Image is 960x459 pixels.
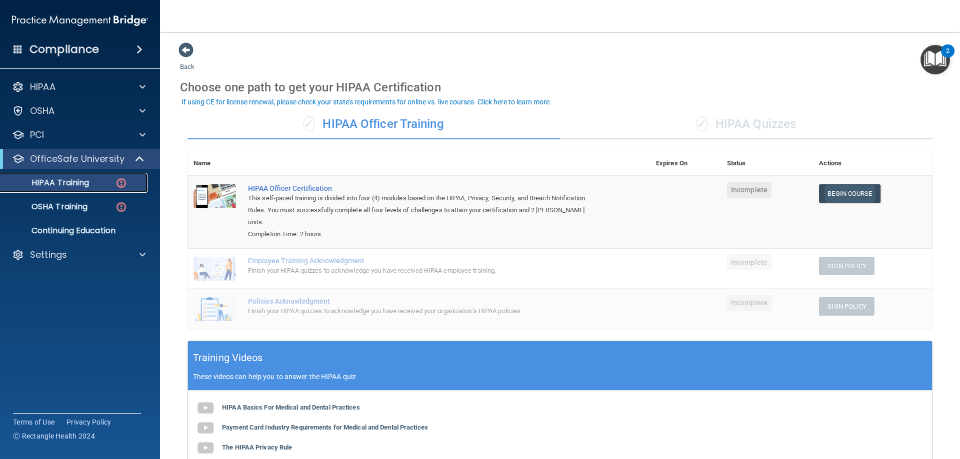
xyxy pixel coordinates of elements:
[30,153,124,165] p: OfficeSafe University
[819,257,874,275] button: Sign Policy
[12,81,145,93] a: HIPAA
[222,404,360,411] b: HIPAA Basics For Medical and Dental Practices
[30,105,55,117] p: OSHA
[813,151,932,176] th: Actions
[696,116,707,131] span: ✓
[187,151,242,176] th: Name
[180,73,940,102] div: Choose one path to get your HIPAA Certification
[248,305,600,317] div: Finish your HIPAA quizzes to acknowledge you have received your organization’s HIPAA policies.
[6,202,87,212] p: OSHA Training
[195,438,215,458] img: gray_youtube_icon.38fcd6cc.png
[920,45,950,74] button: Open Resource Center, 2 new notifications
[248,228,600,240] div: Completion Time: 2 hours
[727,182,771,198] span: Incomplete
[248,265,600,277] div: Finish your HIPAA quizzes to acknowledge you have received HIPAA employee training.
[6,178,89,188] p: HIPAA Training
[195,398,215,418] img: gray_youtube_icon.38fcd6cc.png
[12,153,145,165] a: OfficeSafe University
[12,129,145,141] a: PCI
[180,97,553,107] button: If using CE for license renewal, please check your state's requirements for online vs. live cours...
[30,81,55,93] p: HIPAA
[727,295,771,311] span: Incomplete
[12,105,145,117] a: OSHA
[727,254,771,270] span: Incomplete
[180,51,194,70] a: Back
[946,51,949,64] div: 2
[222,424,428,431] b: Payment Card Industry Requirements for Medical and Dental Practices
[721,151,813,176] th: Status
[30,129,44,141] p: PCI
[248,297,600,305] div: Policies Acknowledgment
[819,297,874,316] button: Sign Policy
[195,418,215,438] img: gray_youtube_icon.38fcd6cc.png
[650,151,721,176] th: Expires On
[248,257,600,265] div: Employee Training Acknowledgment
[115,177,127,189] img: danger-circle.6113f641.png
[222,444,292,451] b: The HIPAA Privacy Rule
[560,109,932,139] div: HIPAA Quizzes
[29,42,99,56] h4: Compliance
[787,388,948,428] iframe: Drift Widget Chat Controller
[13,417,54,427] a: Terms of Use
[30,249,67,261] p: Settings
[193,373,927,381] p: These videos can help you to answer the HIPAA quiz
[13,431,95,441] span: Ⓒ Rectangle Health 2024
[248,192,600,228] div: This self-paced training is divided into four (4) modules based on the HIPAA, Privacy, Security, ...
[193,349,263,367] h5: Training Videos
[66,417,111,427] a: Privacy Policy
[115,201,127,213] img: danger-circle.6113f641.png
[187,109,560,139] div: HIPAA Officer Training
[181,98,551,105] div: If using CE for license renewal, please check your state's requirements for online vs. live cours...
[819,184,880,203] a: Begin Course
[248,184,600,192] a: HIPAA Officer Certification
[6,226,143,236] p: Continuing Education
[303,116,314,131] span: ✓
[12,249,145,261] a: Settings
[12,10,148,30] img: PMB logo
